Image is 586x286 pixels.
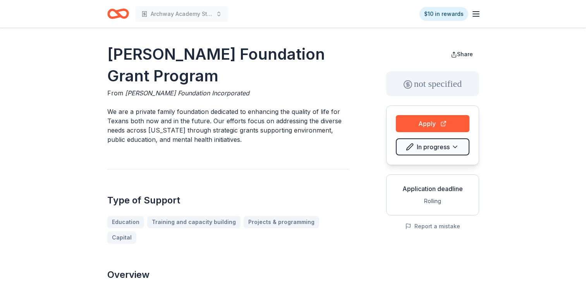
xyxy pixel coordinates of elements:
[107,43,349,87] h1: [PERSON_NAME] Foundation Grant Program
[417,142,450,152] span: In progress
[457,51,473,57] span: Share
[244,216,319,228] a: Projects & programming
[107,216,144,228] a: Education
[386,71,479,96] div: not specified
[147,216,241,228] a: Training and capacity building
[107,5,129,23] a: Home
[393,196,473,206] div: Rolling
[405,222,460,231] button: Report a mistake
[445,47,479,62] button: Share
[396,138,469,155] button: In progress
[107,194,349,207] h2: Type of Support
[419,7,468,21] a: $10 in rewards
[396,115,469,132] button: Apply
[107,231,136,244] a: Capital
[151,9,213,19] span: Archway Academy Student Fund
[393,184,473,193] div: Application deadline
[107,107,349,144] p: We are a private family foundation dedicated to enhancing the quality of life for Texans both now...
[125,89,249,97] span: [PERSON_NAME] Foundation Incorporated
[107,88,349,98] div: From
[135,6,228,22] button: Archway Academy Student Fund
[107,269,349,281] h2: Overview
